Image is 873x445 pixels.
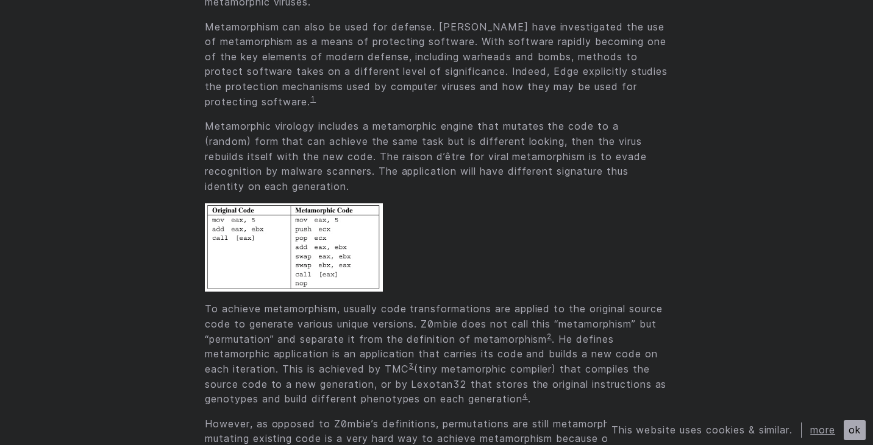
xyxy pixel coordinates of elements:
a: 4 [522,391,528,401]
div: This website uses cookies & similar. [611,422,802,438]
a: 1 [310,94,316,103]
a: more [810,424,835,436]
a: 2 [547,332,552,341]
a: 3 [408,362,414,371]
img: a simple metamorphic evolution [205,203,383,292]
p: Metamorphic virology includes a metamorphic engine that mutates the code to a (random) form that ... [205,119,668,194]
p: To achieve metamorphism, usually code transformations are applied to the original source code to ... [205,301,668,406]
div: ok [844,420,866,440]
p: Metamorphism can also be used for defense. [PERSON_NAME] have investigated the use of metamorphis... [205,19,668,110]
